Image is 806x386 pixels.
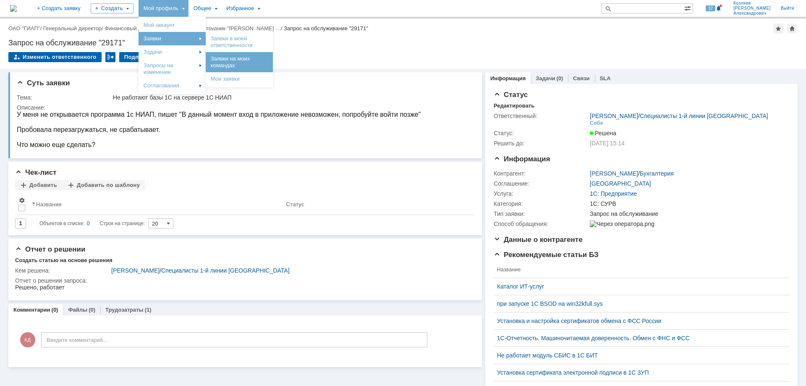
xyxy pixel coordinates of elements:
span: [DATE] 15:14 [590,140,625,147]
a: [PERSON_NAME] [590,170,638,177]
div: Соглашение: [494,180,588,187]
div: Создать статью на основе решения [15,257,113,264]
div: Статус [286,201,304,207]
div: Кем решена: [15,267,110,274]
img: Через оператора.png [590,221,654,227]
a: [PERSON_NAME] [590,113,638,119]
span: Расширенный поиск [684,4,693,12]
div: Контрагент: [494,170,588,177]
div: Тема: [17,94,111,101]
div: / [8,25,43,32]
span: Настройки [18,197,25,204]
a: 1С: Предприятие [590,190,637,197]
i: Строк на странице: [39,218,145,228]
div: (0) [52,307,58,313]
div: Статус: [494,130,588,137]
div: Запросы на изменение [140,60,204,77]
div: Отчет о решении запроса: [15,277,471,284]
a: Специалисты 1-й линии [GEOGRAPHIC_DATA] [161,267,290,274]
img: logo [10,5,17,12]
span: [PERSON_NAME] [733,6,771,11]
a: при запуске 1С BSOD на win32kfull.sys [497,300,779,307]
span: Козляев [733,1,771,6]
div: / [199,25,284,32]
a: Сотрудник "[PERSON_NAME] … [199,25,281,32]
div: Услуга: [494,190,588,197]
div: (1) [145,307,152,313]
span: Решена [590,130,616,137]
a: Перейти на домашнюю страницу [10,5,17,12]
div: Заявки [140,34,204,44]
span: Рекомендуемые статьи БЗ [494,251,599,259]
a: 1С-Отчетность. Машиночитаемая доверенность. Обмен с ФНС и ФСС [497,335,779,341]
div: Запрос на обслуживание [590,210,785,217]
a: Установка и настройка сертификатов обмена с ФСС России [497,318,779,324]
div: Название [36,201,62,207]
div: Тип заявки: [494,210,588,217]
div: Запрос на обслуживание "29171" [284,25,368,32]
div: / [590,170,674,177]
a: Связи [573,75,589,81]
div: Решить до: [494,140,588,147]
a: Бухгалтерия [640,170,674,177]
div: (0) [556,75,563,81]
div: Ответственный: [494,113,588,119]
div: / [590,113,768,119]
a: Мои заявки [207,74,271,84]
a: Задачи [536,75,555,81]
th: Статус [283,194,468,215]
div: Себе [590,120,603,126]
div: Добавить в избранное [773,24,783,34]
a: Файлы [68,307,87,313]
div: / [111,267,469,274]
div: Редактировать [494,102,534,109]
div: Задачи [140,47,204,57]
span: Отчет о решении [15,245,85,253]
a: Информация [490,75,526,81]
a: Специалисты 1-й линии [GEOGRAPHIC_DATA] [640,113,768,119]
a: Комментарии [13,307,50,313]
a: Трудозатраты [105,307,144,313]
div: Согласования [140,81,204,91]
div: Категория: [494,200,588,207]
a: ОАО "ГИАП" [8,25,40,32]
a: SLA [600,75,611,81]
div: Создать [91,3,133,13]
span: Объектов в списке: [39,221,84,226]
a: Генеральный директор [43,25,102,32]
span: Данные о контрагенте [494,236,583,244]
div: (0) [89,307,95,313]
span: Суть заявки [17,79,70,87]
span: 37 [706,5,715,11]
span: Александрович [733,11,771,16]
div: Сделать домашней страницей [787,24,797,34]
span: Чек-лист [15,168,57,176]
a: Мой аккаунт [140,20,204,30]
a: Заявки на моих командах [207,54,271,71]
div: 0 [87,218,90,228]
div: Работа с массовостью [105,52,115,62]
a: Финансовый директор [105,25,161,32]
div: / [105,25,164,32]
span: КД [20,332,35,347]
th: Название [494,262,782,278]
a: Каталог ИТ-услуг [497,283,779,290]
div: Описание: [17,104,471,111]
a: Заявки в моей ответственности [207,34,271,50]
div: / [43,25,105,32]
div: Запрос на обслуживание "29171" [8,39,798,47]
a: Не работает модуль СБИС в 1С БИТ [497,352,779,359]
a: Установка сертификата электронной подписи в 1С ЗУП [497,369,779,376]
a: [PERSON_NAME] [111,267,160,274]
div: Не работают базы 1С на сервере 1С НИАП [113,94,469,101]
a: [GEOGRAPHIC_DATA] [590,180,651,187]
div: Способ обращения: [494,221,588,227]
div: 1C: СУРВ [590,200,785,207]
span: Информация [494,155,550,163]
